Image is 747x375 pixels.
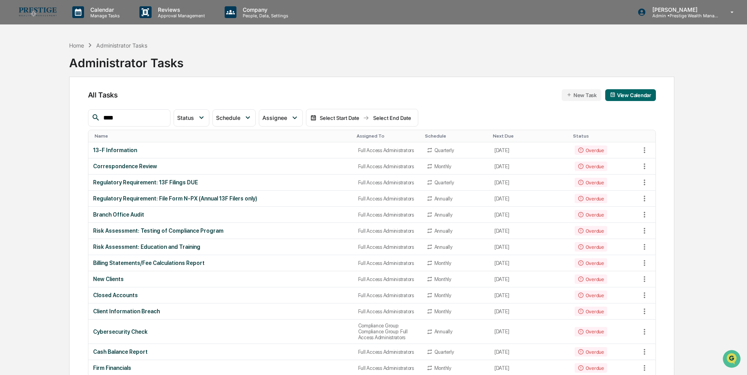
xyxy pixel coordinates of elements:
span: Status [177,114,194,121]
div: Firm Financials [93,365,349,371]
p: Reviews [152,6,209,13]
div: Monthly [434,292,451,298]
div: New Clients [93,276,349,282]
div: 13-F Information [93,147,349,153]
div: Select Start Date [318,115,361,121]
div: Overdue [575,274,607,284]
div: Annually [434,196,452,202]
div: Overdue [575,210,607,219]
div: Overdue [575,145,607,155]
td: [DATE] [490,287,570,303]
div: Correspondence Review [93,163,349,169]
div: Full Access Administrators [358,147,417,153]
div: Cybersecurity Check [93,329,349,335]
div: Overdue [575,290,607,300]
div: Full Access Administrators [358,164,417,169]
td: [DATE] [490,142,570,158]
div: We're available if you need us! [27,68,99,74]
p: Admin • Prestige Wealth Management [646,13,719,18]
div: Overdue [575,226,607,235]
div: Full Access Administrators [358,260,417,266]
td: [DATE] [490,207,570,223]
button: View Calendar [605,89,656,101]
td: [DATE] [490,303,570,320]
div: Quarterly [434,147,454,153]
div: Monthly [434,365,451,371]
div: Cash Balance Report [93,349,349,355]
div: Annually [434,212,452,218]
td: [DATE] [490,239,570,255]
div: Monthly [434,164,451,169]
td: [DATE] [490,344,570,360]
div: Regulatory Requirement: File Form N-PX (Annual 13F Filers only) [93,195,349,202]
div: Start new chat [27,60,129,68]
span: All Tasks [88,91,118,99]
img: calendar [610,92,615,97]
div: Toggle SortBy [493,133,567,139]
div: Administrator Tasks [69,50,183,70]
span: Attestations [65,99,97,107]
td: [DATE] [490,191,570,207]
div: Full Access Administrators [358,365,417,371]
div: Overdue [575,194,607,203]
span: Data Lookup [16,114,49,122]
a: Powered byPylon [55,133,95,139]
td: [DATE] [490,158,570,175]
div: Full Access Administrators [358,276,417,282]
a: 🔎Data Lookup [5,111,53,125]
div: Toggle SortBy [357,133,419,139]
img: logo [19,7,57,17]
div: Annually [434,244,452,250]
div: Monthly [434,260,451,266]
div: Compliance Group: Compliance Group: Full Access Administrators [358,323,417,340]
div: Full Access Administrators [358,228,417,234]
p: People, Data, Settings [236,13,292,18]
div: Toggle SortBy [640,133,655,139]
div: Home [69,42,84,49]
div: Annually [434,329,452,335]
td: [DATE] [490,320,570,344]
img: arrow right [363,115,369,121]
div: Client Information Breach [93,308,349,314]
div: Overdue [575,162,607,171]
p: [PERSON_NAME] [646,6,719,13]
button: Start new chat [134,63,143,72]
span: Pylon [78,133,95,139]
div: Risk Assessment: Testing of Compliance Program [93,228,349,234]
div: Overdue [575,178,607,187]
td: [DATE] [490,255,570,271]
div: Overdue [575,347,607,357]
div: Monthly [434,276,451,282]
div: Quarterly [434,349,454,355]
div: 🖐️ [8,100,14,106]
div: Overdue [575,242,607,252]
a: 🖐️Preclearance [5,96,54,110]
div: Overdue [575,258,607,268]
div: 🔎 [8,115,14,121]
div: Full Access Administrators [358,349,417,355]
a: 🗄️Attestations [54,96,101,110]
p: Approval Management [152,13,209,18]
p: How can we help? [8,17,143,29]
iframe: Open customer support [722,349,743,370]
div: Regulatory Requirement: 13F Filings DUE [93,179,349,186]
div: Full Access Administrators [358,212,417,218]
div: Administrator Tasks [96,42,147,49]
p: Manage Tasks [84,13,124,18]
div: Toggle SortBy [573,133,637,139]
div: Closed Accounts [93,292,349,298]
div: Annually [434,228,452,234]
div: Select End Date [371,115,414,121]
div: 🗄️ [57,100,63,106]
div: Toggle SortBy [425,133,487,139]
div: Full Access Administrators [358,292,417,298]
p: Calendar [84,6,124,13]
img: calendar [310,115,317,121]
img: 1746055101610-c473b297-6a78-478c-a979-82029cc54cd1 [8,60,22,74]
div: Branch Office Audit [93,211,349,218]
div: Overdue [575,363,607,373]
div: Full Access Administrators [358,196,417,202]
span: Preclearance [16,99,51,107]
